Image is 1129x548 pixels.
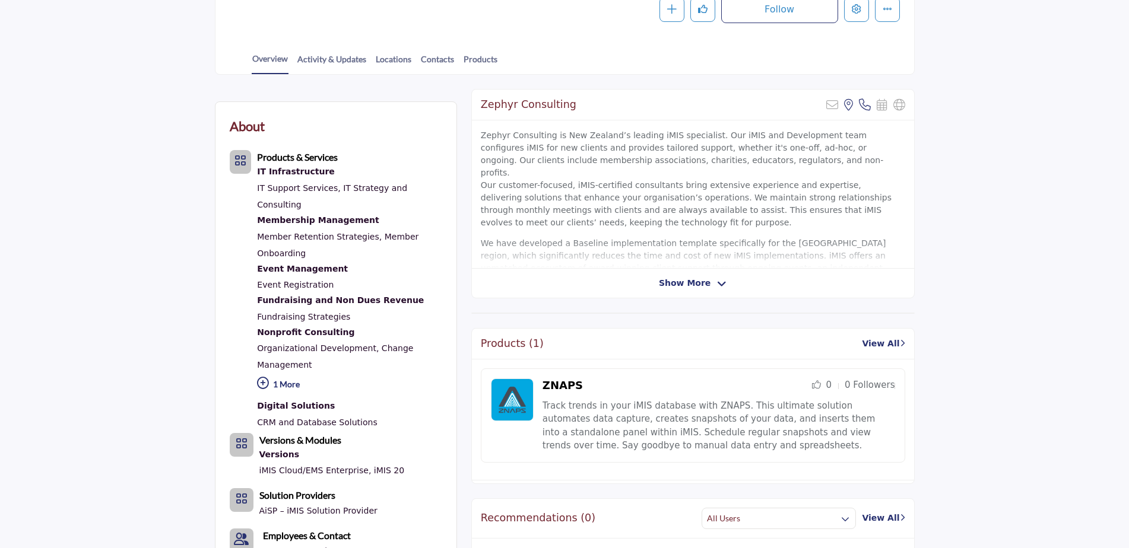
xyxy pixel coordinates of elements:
[257,280,334,289] a: Event Registration
[659,277,711,289] span: Show More
[257,325,442,340] div: Expert guidance in strategic planning, organizational development, and governance to achieve your...
[257,232,382,241] a: Member Retention Strategies,
[491,378,534,421] img: Product Logo
[707,512,740,524] h2: All Users
[257,293,442,308] div: Innovative solutions to enhance fundraising efforts, non-dues revenue, donor engagement, and long...
[257,325,442,340] a: Nonprofit Consulting
[257,183,340,193] a: IT Support Services,
[845,380,895,390] span: 0 Followers
[257,418,377,427] a: CRM and Database Solutions
[257,183,407,209] a: IT Strategy and Consulting
[257,293,442,308] a: Fundraising and Non Dues Revenue
[259,466,372,475] a: iMIS Cloud/EMS Enterprise,
[375,53,412,74] a: Locations
[263,530,351,541] b: Employees & Contact
[263,528,351,543] a: Employees & Contact
[257,312,350,321] a: Fundraising Strategies
[252,52,288,74] a: Overview
[481,237,905,287] p: We have developed a Baseline implementation template specifically for the [GEOGRAPHIC_DATA] regio...
[230,150,252,174] button: Category Icon
[481,129,905,229] p: Zephyr Consulting is New Zealand’s leading iMIS specialist. Our iMIS and Development team configu...
[420,53,455,74] a: Contacts
[826,380,832,390] span: 0
[257,343,379,353] a: Organizational Development,
[259,447,405,463] a: Versions
[259,506,378,515] a: AiSP – iMIS Solution Provider
[257,164,442,180] a: IT Infrastructure
[230,116,265,136] h2: About
[257,151,338,163] b: Products & Services
[257,213,442,228] a: Membership Management
[862,337,905,350] a: View All
[259,434,341,445] b: Versions & Modules
[259,436,341,445] a: Versions & Modules
[257,213,442,228] div: Comprehensive solutions for member engagement, retention, and growth to build a thriving and conn...
[543,399,895,453] p: Track trends in your iMIS database with ZNAPS. This ultimate solution automates data capture, cre...
[257,399,442,414] div: Cutting-edge tech providers delivering custom software, mobile applications, and web solutions fo...
[257,399,442,414] a: Digital Solutions
[257,153,338,163] a: Products & Services
[257,373,442,399] p: 1 More
[543,379,583,391] a: ZNAPS
[257,164,442,180] div: Reliable providers of hardware, software, and network solutions to ensure a secure and efficient ...
[259,489,335,501] b: Solution Providers
[257,232,418,258] a: Member Onboarding
[297,53,367,74] a: Activity & Updates
[463,53,498,74] a: Products
[257,262,442,277] a: Event Management
[481,337,544,350] h2: Products (1)
[259,447,405,463] div: See which companies and products are compatible with the different versions of iMIS.
[481,512,595,524] h2: Recommendations (0)
[702,508,856,529] button: All Users
[230,433,253,457] button: Category Icon
[862,512,905,524] a: View All
[259,491,335,501] a: Solution Providers
[230,488,253,512] button: Category Icon
[257,262,442,277] div: Expert providers dedicated to organizing, planning, and executing unforgettable professional even...
[481,98,576,111] h2: Zephyr Consulting
[374,466,404,475] a: iMIS 20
